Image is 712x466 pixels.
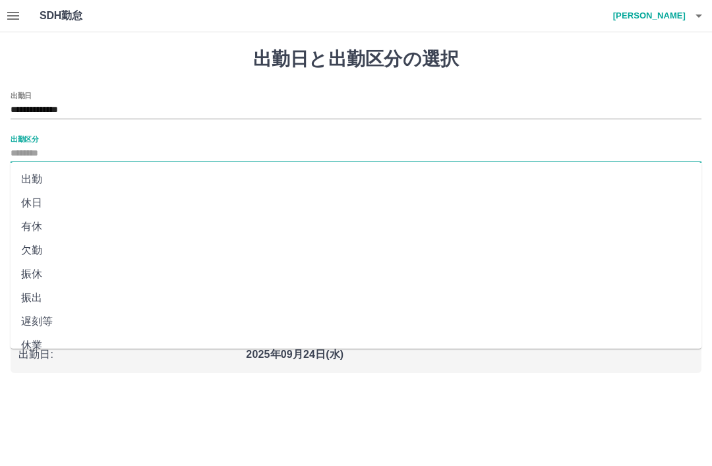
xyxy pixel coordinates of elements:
[11,167,701,191] li: 出勤
[11,48,701,71] h1: 出勤日と出勤区分の選択
[11,134,38,144] label: 出勤区分
[11,262,701,286] li: 振休
[11,310,701,334] li: 遅刻等
[11,239,701,262] li: 欠勤
[246,349,343,360] b: 2025年09月24日(水)
[11,215,701,239] li: 有休
[18,347,238,363] p: 出勤日 :
[11,90,32,100] label: 出勤日
[11,191,701,215] li: 休日
[11,334,701,357] li: 休業
[11,286,701,310] li: 振出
